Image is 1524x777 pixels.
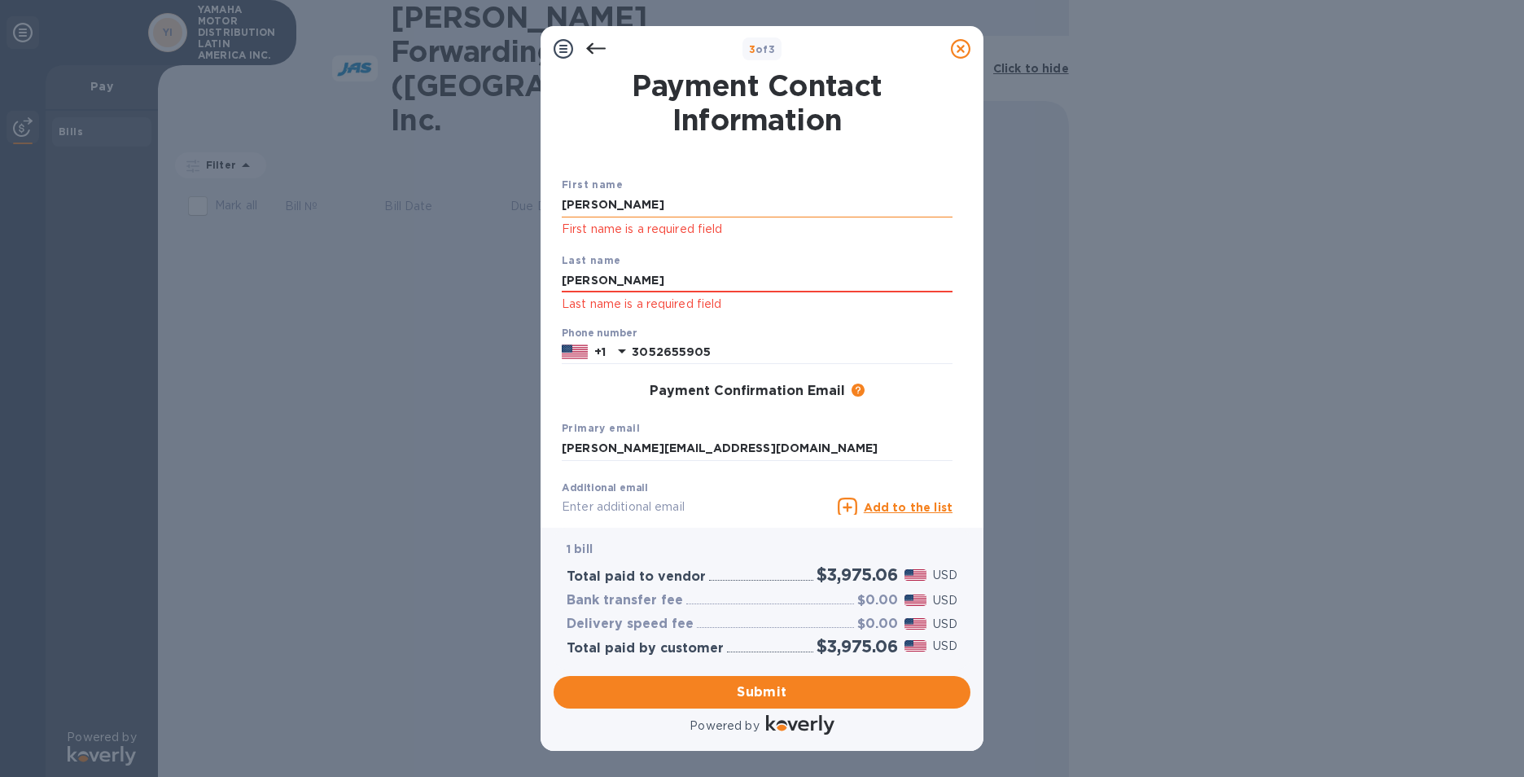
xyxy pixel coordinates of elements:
img: USD [904,595,926,606]
span: Submit [567,683,957,702]
b: Last name [562,254,621,266]
img: USD [904,618,926,630]
p: USD [933,567,957,584]
p: Powered by [690,718,759,735]
img: US [562,343,588,361]
h3: Delivery speed fee [567,617,694,632]
input: Enter additional email [562,495,831,520]
h2: $3,975.06 [817,636,898,656]
h1: Payment Contact Information [562,68,952,137]
p: +1 [594,344,606,360]
b: Primary email [562,422,640,434]
h3: $0.00 [857,617,898,632]
p: USD [933,638,957,655]
h3: Total paid by customer [567,641,724,656]
p: USD [933,592,957,609]
p: USD [933,616,957,633]
p: Last name is a required field [562,295,952,314]
h2: $3,975.06 [817,564,898,585]
input: Enter your phone number [632,340,952,365]
h3: Payment Confirmation Email [650,384,845,399]
p: First name is a required field [562,220,952,239]
img: USD [904,569,926,581]
u: Add to the list [864,501,952,514]
span: 3 [749,43,755,55]
input: Enter your primary name [562,437,952,461]
input: Enter your last name [562,269,952,293]
b: First name [562,178,623,191]
button: Submit [554,676,970,709]
img: Logo [766,715,834,735]
label: Additional email [562,483,648,493]
h3: $0.00 [857,593,898,608]
input: Enter your first name [562,193,952,217]
img: USD [904,640,926,652]
h3: Bank transfer fee [567,593,683,608]
h3: Total paid to vendor [567,569,706,585]
label: Phone number [562,328,637,338]
b: of 3 [749,43,776,55]
b: 1 bill [567,542,593,555]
